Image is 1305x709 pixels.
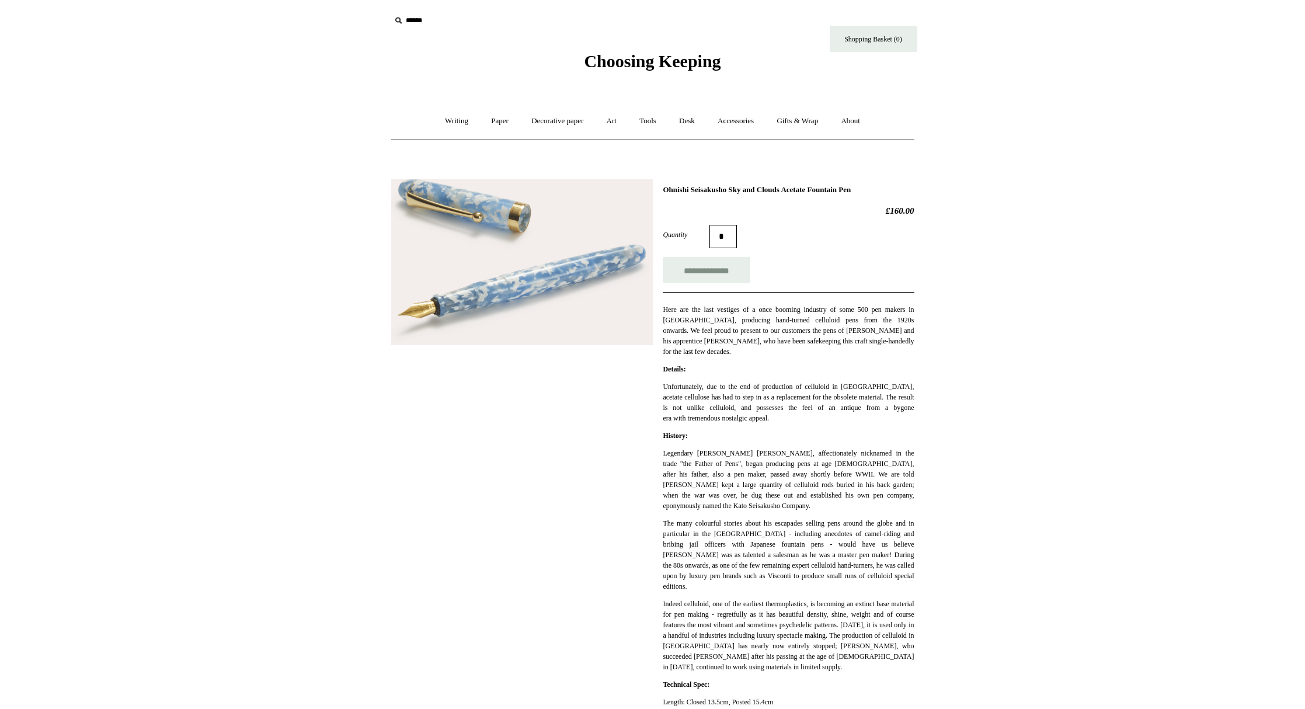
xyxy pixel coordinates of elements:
[663,185,914,194] h1: Ohnishi Seisakusho Sky and Clouds Acetate Fountain Pen
[663,599,914,672] p: Indeed celluloid, one of the earliest thermoplastics, is becoming an extinct base material for pe...
[663,230,709,240] label: Quantity
[663,304,914,357] p: Here are the last vestiges of a once booming industry of some 500 pen makers in [GEOGRAPHIC_DATA]...
[391,179,653,345] img: Ohnishi Seisakusho Sky and Clouds Acetate Fountain Pen
[766,106,829,137] a: Gifts & Wrap
[663,448,914,511] p: Legendary [PERSON_NAME] [PERSON_NAME], affectionately nicknamed in the trade "the Father of Pens"...
[830,106,871,137] a: About
[584,61,721,69] a: Choosing Keeping
[663,680,709,689] strong: Technical Spec:
[521,106,594,137] a: Decorative paper
[629,106,667,137] a: Tools
[669,106,705,137] a: Desk
[663,365,685,373] strong: Details:
[584,51,721,71] span: Choosing Keeping
[663,381,914,423] p: Unfortunately, due to the end of production of celluloid in [GEOGRAPHIC_DATA], acetate cellulose ...
[481,106,519,137] a: Paper
[596,106,627,137] a: Art
[663,206,914,216] h2: £160.00
[434,106,479,137] a: Writing
[707,106,764,137] a: Accessories
[663,518,914,592] p: The many colourful stories about his escapades selling pens around the globe and in particular in...
[830,26,917,52] a: Shopping Basket (0)
[663,432,688,440] strong: History:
